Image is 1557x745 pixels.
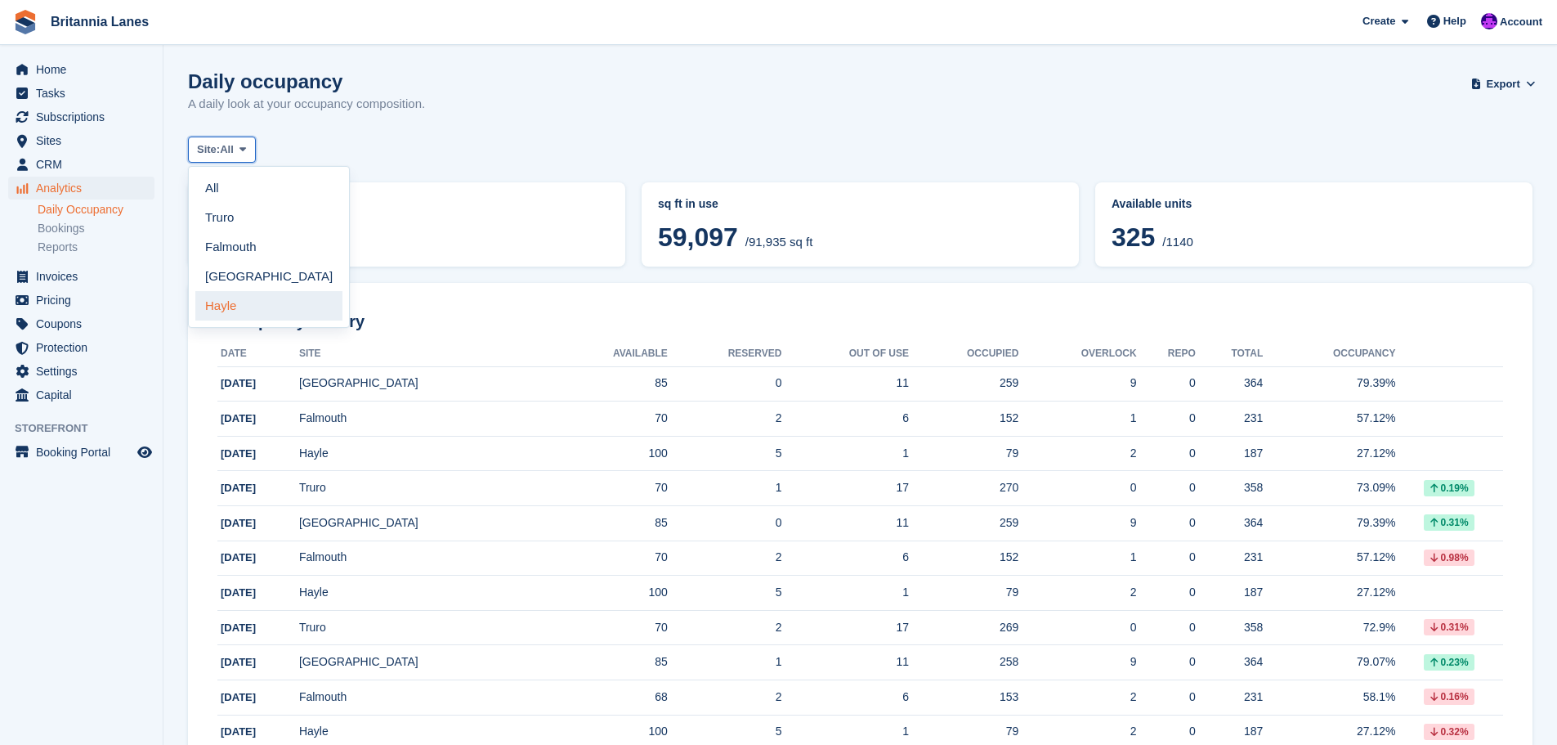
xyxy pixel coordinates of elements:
[552,341,668,367] th: Available
[195,291,342,321] a: Hayle
[909,584,1018,601] div: 79
[1137,689,1196,706] div: 0
[1137,584,1196,601] div: 0
[1196,341,1263,367] th: Total
[781,645,909,680] td: 11
[8,105,154,128] a: menu
[1196,576,1263,611] td: 187
[1018,479,1136,496] div: 0
[552,366,668,402] td: 85
[8,265,154,288] a: menu
[781,680,909,716] td: 6
[195,173,342,203] a: All
[36,129,134,152] span: Sites
[1263,436,1395,471] td: 27.12%
[909,514,1018,532] div: 259
[299,341,552,367] th: Site
[1018,375,1136,392] div: 9
[668,436,782,471] td: 5
[44,8,155,35] a: Britannia Lanes
[668,341,782,367] th: Reserved
[1162,235,1193,249] span: /1140
[745,235,813,249] span: /91,935 sq ft
[1137,341,1196,367] th: Repo
[781,541,909,576] td: 6
[552,402,668,437] td: 70
[668,402,782,437] td: 2
[36,289,134,312] span: Pricing
[781,471,909,506] td: 17
[8,289,154,312] a: menu
[1196,610,1263,645] td: 358
[909,689,1018,706] div: 153
[8,441,154,464] a: menu
[668,680,782,716] td: 2
[1196,541,1263,576] td: 231
[1196,680,1263,716] td: 231
[36,177,134,200] span: Analytics
[221,517,256,529] span: [DATE]
[1487,76,1520,92] span: Export
[221,691,256,703] span: [DATE]
[1263,471,1395,506] td: 73.09%
[909,375,1018,392] div: 259
[38,221,154,236] a: Bookings
[1137,619,1196,636] div: 0
[668,576,782,611] td: 5
[1196,506,1263,541] td: 364
[1500,14,1542,30] span: Account
[197,141,220,158] span: Site:
[909,723,1018,740] div: 79
[1112,197,1192,210] span: Available units
[38,240,154,255] a: Reports
[195,203,342,232] a: Truro
[1018,410,1136,427] div: 1
[909,445,1018,462] div: 79
[909,410,1018,427] div: 152
[781,341,909,367] th: Out of Use
[299,436,552,471] td: Hayle
[1424,619,1474,635] div: 0.31%
[38,202,154,218] a: Daily Occupancy
[36,360,134,383] span: Settings
[8,58,154,81] a: menu
[1137,549,1196,566] div: 0
[135,442,154,462] a: Preview store
[1196,366,1263,402] td: 364
[658,222,738,252] span: 59,097
[1018,584,1136,601] div: 2
[8,384,154,406] a: menu
[299,366,552,402] td: [GEOGRAPHIC_DATA]
[221,482,256,494] span: [DATE]
[1112,222,1155,252] span: 325
[8,360,154,383] a: menu
[1424,550,1474,566] div: 0.98%
[1263,576,1395,611] td: 27.12%
[1137,375,1196,392] div: 0
[909,479,1018,496] div: 270
[221,622,256,634] span: [DATE]
[1196,436,1263,471] td: 187
[299,506,552,541] td: [GEOGRAPHIC_DATA]
[552,610,668,645] td: 70
[1263,341,1395,367] th: Occupancy
[221,377,256,389] span: [DATE]
[1424,514,1474,531] div: 0.31%
[220,141,234,158] span: All
[1018,723,1136,740] div: 2
[1263,645,1395,680] td: 79.07%
[1137,479,1196,496] div: 0
[1137,653,1196,671] div: 0
[668,366,782,402] td: 0
[1263,366,1395,402] td: 79.39%
[668,645,782,680] td: 1
[36,384,134,406] span: Capital
[668,471,782,506] td: 1
[1196,645,1263,680] td: 364
[1263,402,1395,437] td: 57.12%
[552,645,668,680] td: 85
[1018,619,1136,636] div: 0
[8,312,154,335] a: menu
[781,366,909,402] td: 11
[552,680,668,716] td: 68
